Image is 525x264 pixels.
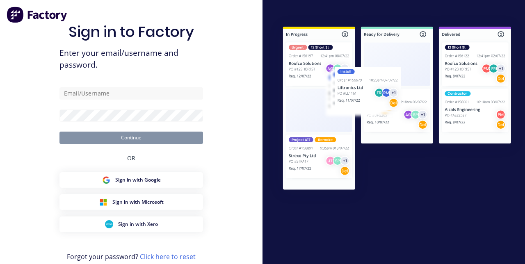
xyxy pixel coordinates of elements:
[59,87,203,100] input: Email/Username
[112,198,164,206] span: Sign in with Microsoft
[59,216,203,232] button: Xero Sign inSign in with Xero
[105,220,113,228] img: Xero Sign in
[67,252,196,262] span: Forgot your password?
[7,7,68,23] img: Factory
[59,172,203,188] button: Google Sign inSign in with Google
[68,23,194,41] h1: Sign in to Factory
[59,47,203,71] span: Enter your email/username and password.
[59,194,203,210] button: Microsoft Sign inSign in with Microsoft
[140,252,196,261] a: Click here to reset
[118,221,158,228] span: Sign in with Xero
[127,144,135,172] div: OR
[99,198,107,206] img: Microsoft Sign in
[102,176,110,184] img: Google Sign in
[269,14,525,205] img: Sign in
[115,176,161,184] span: Sign in with Google
[59,132,203,144] button: Continue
